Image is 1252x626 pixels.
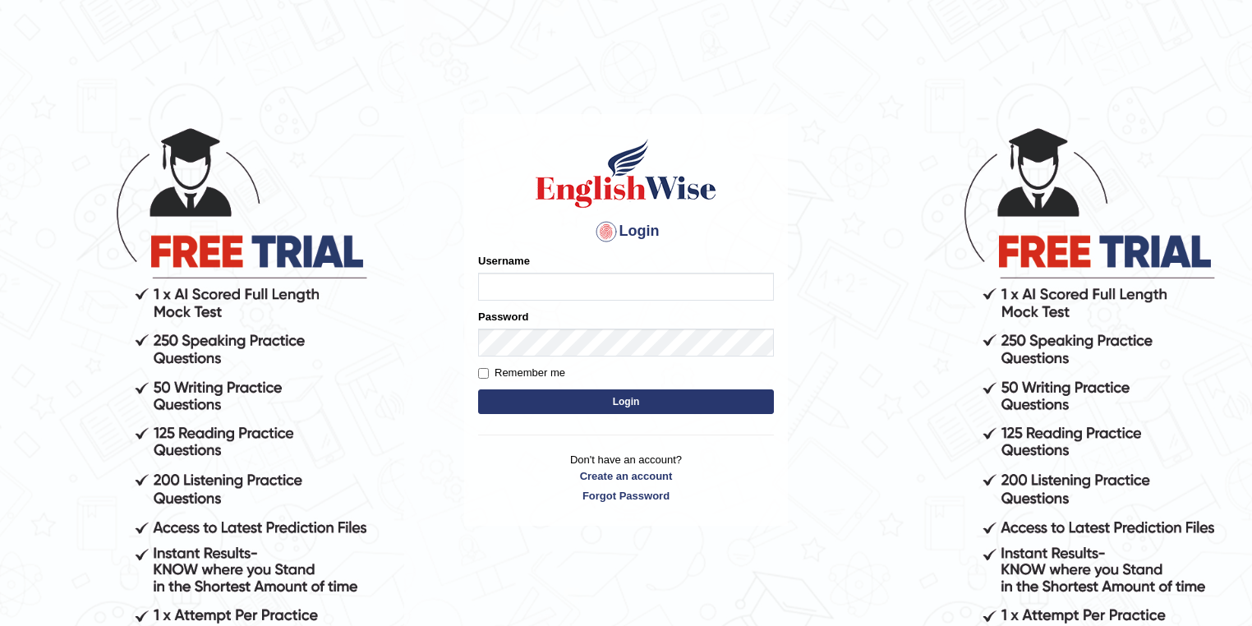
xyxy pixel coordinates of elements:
[478,452,774,503] p: Don't have an account?
[478,368,489,379] input: Remember me
[478,253,530,269] label: Username
[478,468,774,484] a: Create an account
[532,136,720,210] img: Logo of English Wise sign in for intelligent practice with AI
[478,219,774,245] h4: Login
[478,309,528,325] label: Password
[478,389,774,414] button: Login
[478,488,774,504] a: Forgot Password
[478,365,565,381] label: Remember me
